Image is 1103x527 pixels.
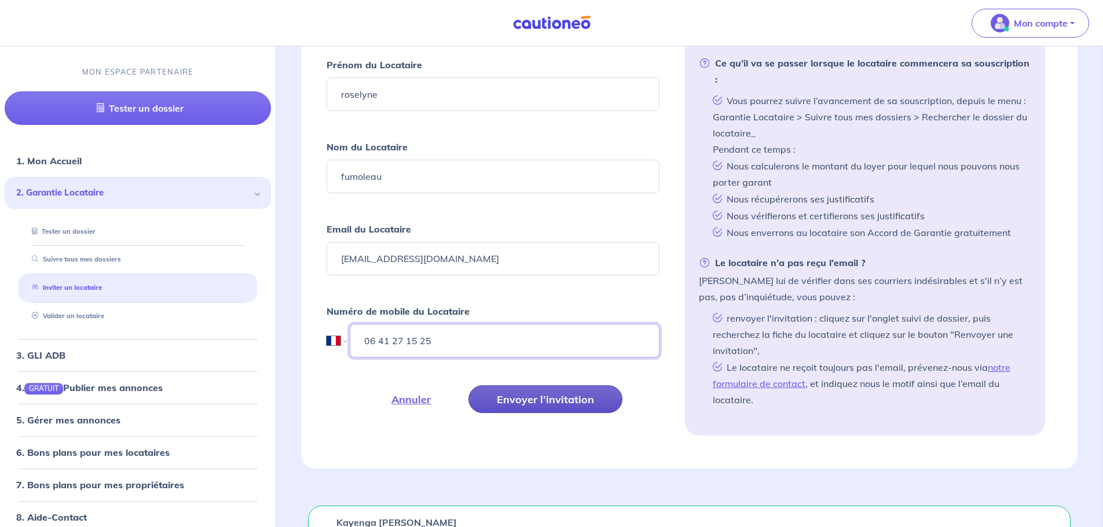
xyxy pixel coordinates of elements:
a: Valider un locataire [27,312,104,320]
span: 2. Garantie Locataire [16,186,251,200]
div: Tester un dossier [19,222,257,241]
a: 5. Gérer mes annonces [16,414,120,426]
a: Tester un dossier [27,227,96,235]
div: 4.GRATUITPublier mes annonces [5,376,271,399]
div: 5. Gérer mes annonces [5,408,271,432]
button: illu_account_valid_menu.svgMon compte [972,9,1089,38]
li: Nous vérifierons et certifierons ses justificatifs [708,207,1031,224]
div: Inviter un locataire [19,278,257,297]
img: illu_account_valid_menu.svg [991,14,1009,32]
li: [PERSON_NAME] lui de vérifier dans ses courriers indésirables et s'il n’y est pas, pas d’inquiétu... [699,255,1031,408]
a: 3. GLI ADB [16,349,65,361]
div: Suivre tous mes dossiers [19,250,257,270]
div: 7. Bons plans pour mes propriétaires [5,473,271,496]
div: Valider un locataire [19,307,257,326]
input: Ex : John [327,78,659,111]
button: Envoyer l’invitation [468,385,622,413]
a: notre formulaire de contact [713,362,1010,389]
div: 6. Bons plans pour mes locataires [5,441,271,464]
li: renvoyer l'invitation : cliquez sur l'onglet suivi de dossier, puis recherchez la fiche du locata... [708,309,1031,359]
div: 1. Mon Accueil [5,149,271,172]
input: 06 45 54 34 33 [350,324,659,358]
strong: Email du Locataire [327,223,411,235]
strong: Nom du Locataire [327,141,408,153]
li: Vous pourrez suivre l’avancement de sa souscription, depuis le menu : Garantie Locataire > Suivre... [708,92,1031,157]
div: 3. GLI ADB [5,344,271,367]
p: MON ESPACE PARTENAIRE [82,67,194,78]
a: 4.GRATUITPublier mes annonces [16,382,163,393]
strong: Numéro de mobile du Locataire [327,305,470,317]
input: Ex : john.doe@gmail.com [327,242,659,275]
p: Mon compte [1014,16,1068,30]
input: Ex : Durand [327,160,659,193]
a: 1. Mon Accueil [16,155,82,167]
a: Tester un dossier [5,91,271,125]
a: 6. Bons plans pour mes locataires [16,447,170,458]
div: 2. Garantie Locataire [5,177,271,209]
strong: Ce qu’il va se passer lorsque le locataire commencera sa souscription : [699,55,1031,87]
strong: Le locataire n’a pas reçu l’email ? [699,255,866,271]
a: Inviter un locataire [27,283,102,292]
img: Cautioneo [508,16,595,30]
li: Nous récupérerons ses justificatifs [708,190,1031,207]
li: Le locataire ne reçoit toujours pas l'email, prévenez-nous via , et indiquez nous le motif ainsi ... [708,359,1031,408]
li: Nous calculerons le montant du loyer pour lequel nous pouvons nous porter garant [708,157,1031,190]
li: Nous enverrons au locataire son Accord de Garantie gratuitement [708,224,1031,241]
a: Suivre tous mes dossiers [27,256,121,264]
a: 8. Aide-Contact [16,511,87,523]
strong: Prénom du Locataire [327,59,422,71]
a: 7. Bons plans pour mes propriétaires [16,479,184,491]
button: Annuler [363,385,459,413]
